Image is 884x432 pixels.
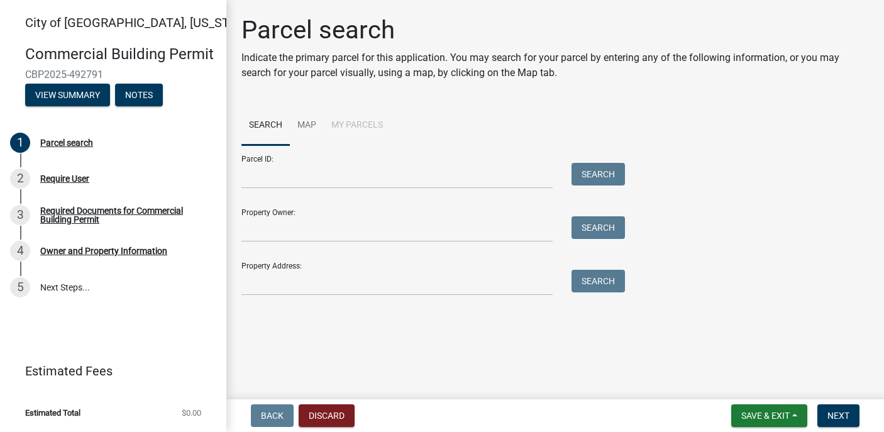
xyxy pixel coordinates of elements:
wm-modal-confirm: Summary [25,91,110,101]
h1: Parcel search [241,15,869,45]
a: Estimated Fees [10,358,206,384]
p: Indicate the primary parcel for this application. You may search for your parcel by entering any ... [241,50,869,80]
span: CBP2025-492791 [25,69,201,80]
button: View Summary [25,84,110,106]
div: Parcel search [40,138,93,147]
button: Next [817,404,859,427]
div: 3 [10,205,30,225]
button: Search [572,216,625,239]
span: Save & Exit [741,411,790,421]
h4: Commercial Building Permit [25,45,216,64]
span: Estimated Total [25,409,80,417]
div: Owner and Property Information [40,246,167,255]
div: Require User [40,174,89,183]
button: Discard [299,404,355,427]
div: 5 [10,277,30,297]
div: 4 [10,241,30,261]
span: $0.00 [182,409,201,417]
wm-modal-confirm: Notes [115,91,163,101]
button: Back [251,404,294,427]
div: 1 [10,133,30,153]
button: Save & Exit [731,404,807,427]
button: Notes [115,84,163,106]
div: 2 [10,169,30,189]
span: Next [827,411,849,421]
span: City of [GEOGRAPHIC_DATA], [US_STATE] [25,15,254,30]
a: Map [290,106,324,146]
div: Required Documents for Commercial Building Permit [40,206,206,224]
button: Search [572,163,625,186]
a: Search [241,106,290,146]
span: Back [261,411,284,421]
button: Search [572,270,625,292]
